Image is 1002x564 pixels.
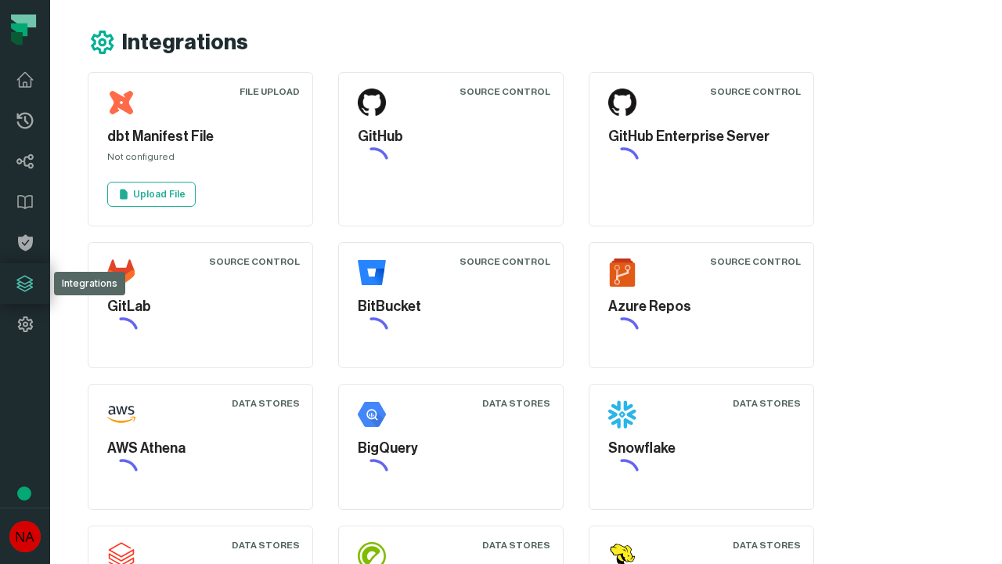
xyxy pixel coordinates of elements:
div: Source Control [460,85,550,98]
h5: GitHub [358,126,544,147]
img: AWS Athena [107,400,135,428]
h5: Azure Repos [608,296,795,317]
h5: GitHub Enterprise Server [608,126,795,147]
h5: BitBucket [358,296,544,317]
div: Source Control [460,255,550,268]
div: Data Stores [482,397,550,410]
img: GitLab [107,258,135,287]
img: dbt Manifest File [107,89,135,117]
div: Source Control [710,255,801,268]
div: Data Stores [482,539,550,551]
h5: Snowflake [608,438,795,459]
h1: Integrations [122,29,248,56]
img: Azure Repos [608,258,636,287]
div: Integrations [54,272,125,295]
div: File Upload [240,85,300,98]
h5: BigQuery [358,438,544,459]
div: Source Control [209,255,300,268]
h5: GitLab [107,296,294,317]
img: BigQuery [358,400,386,428]
img: GitHub [358,89,386,117]
a: Upload File [107,182,196,207]
div: Data Stores [232,539,300,551]
h5: dbt Manifest File [107,126,294,147]
img: GitHub Enterprise Server [608,89,636,117]
div: Tooltip anchor [17,486,31,501]
div: Not configured [107,150,294,169]
div: Data Stores [733,539,801,551]
div: Source Control [710,85,801,98]
img: Snowflake [608,400,636,428]
div: Data Stores [733,397,801,410]
img: avatar of No Repos Account [9,521,41,552]
div: Data Stores [232,397,300,410]
h5: AWS Athena [107,438,294,459]
img: BitBucket [358,258,386,287]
